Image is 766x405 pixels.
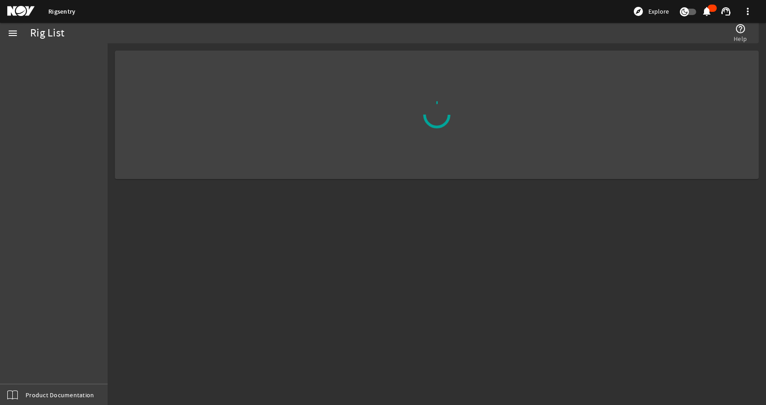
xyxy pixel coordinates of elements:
a: Rigsentry [48,7,75,16]
mat-icon: explore [633,6,644,17]
button: more_vert [737,0,759,22]
button: Explore [629,4,673,19]
span: Explore [648,7,669,16]
span: Help [734,34,747,43]
mat-icon: help_outline [735,23,746,34]
div: Rig List [30,29,64,38]
mat-icon: notifications [701,6,712,17]
span: Product Documentation [26,390,94,400]
mat-icon: support_agent [720,6,731,17]
mat-icon: menu [7,28,18,39]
